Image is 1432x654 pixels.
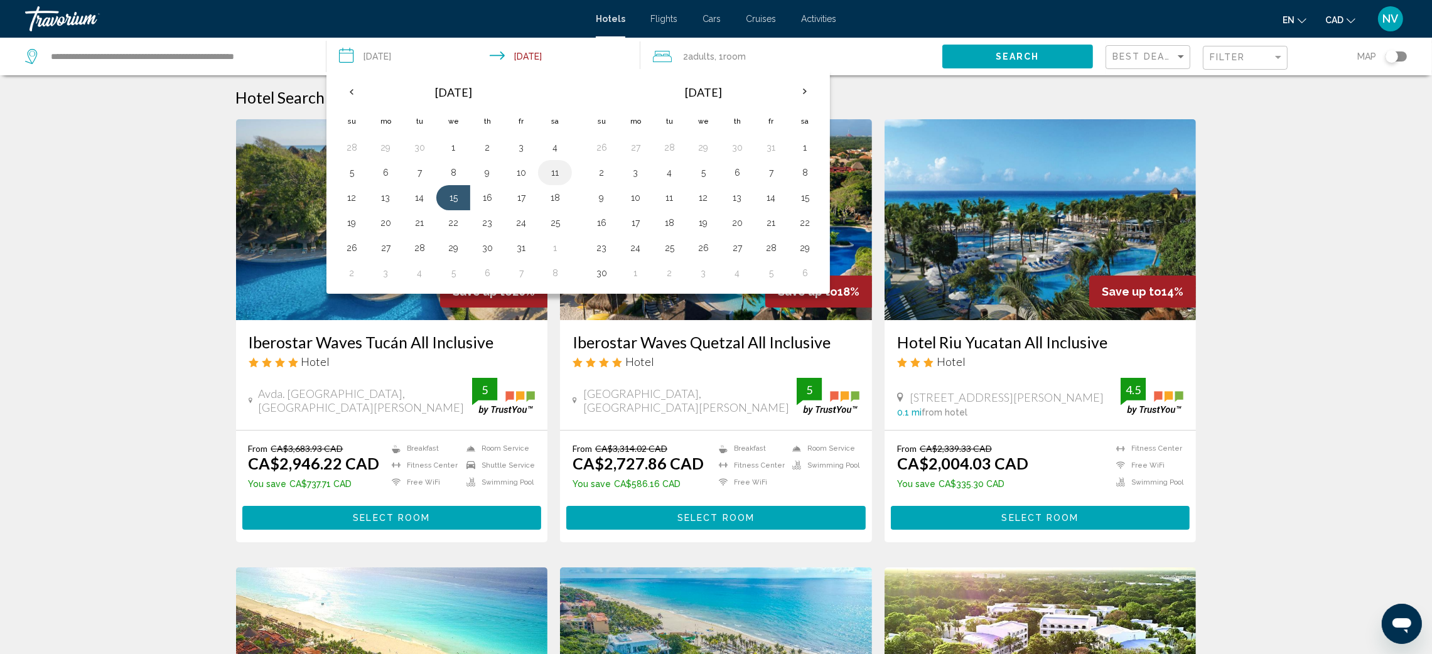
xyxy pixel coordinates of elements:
[1102,285,1161,298] span: Save up to
[795,264,815,282] button: Day 6
[545,239,565,257] button: Day 1
[477,164,497,181] button: Day 9
[573,333,859,351] a: Iberostar Waves Quetzal All Inclusive
[937,355,966,368] span: Hotel
[1283,11,1306,29] button: Change language
[1121,378,1183,415] img: trustyou-badge.svg
[249,454,380,473] ins: CA$2,946.22 CAD
[1002,513,1079,523] span: Select Room
[996,52,1040,62] span: Search
[249,333,536,351] a: Iberostar Waves Tucán All Inclusive
[472,382,497,397] div: 5
[511,164,531,181] button: Day 10
[342,139,362,156] button: Day 28
[897,479,1028,489] p: CA$335.30 CAD
[1110,443,1183,454] li: Fitness Center
[761,214,781,232] button: Day 21
[625,189,645,206] button: Day 10
[688,51,714,62] span: Adults
[788,77,822,106] button: Next month
[573,443,592,454] span: From
[596,14,625,24] a: Hotels
[342,264,362,282] button: Day 2
[922,407,967,417] span: from hotel
[591,264,611,282] button: Day 30
[795,164,815,181] button: Day 8
[369,77,538,107] th: [DATE]
[920,443,992,454] del: CA$2,339.33 CAD
[795,189,815,206] button: Day 15
[1382,604,1422,644] iframe: Button to launch messaging window
[1210,52,1246,62] span: Filter
[1325,11,1355,29] button: Change currency
[625,164,645,181] button: Day 3
[591,239,611,257] button: Day 23
[443,239,463,257] button: Day 29
[714,48,746,65] span: , 1
[566,509,866,523] a: Select Room
[761,139,781,156] button: Day 31
[271,443,343,454] del: CA$3,683.93 CAD
[385,477,460,488] li: Free WiFi
[591,189,611,206] button: Day 9
[761,264,781,282] button: Day 5
[942,45,1093,68] button: Search
[625,214,645,232] button: Day 17
[727,139,747,156] button: Day 30
[409,214,429,232] button: Day 21
[897,333,1184,351] h3: Hotel Riu Yucatan All Inclusive
[761,189,781,206] button: Day 14
[727,264,747,282] button: Day 4
[409,139,429,156] button: Day 30
[693,189,713,206] button: Day 12
[1110,460,1183,471] li: Free WiFi
[353,513,430,523] span: Select Room
[477,264,497,282] button: Day 6
[409,164,429,181] button: Day 7
[242,509,542,523] a: Select Room
[375,189,396,206] button: Day 13
[897,355,1184,368] div: 3 star Hotel
[236,119,548,320] img: Hotel image
[625,355,654,368] span: Hotel
[443,214,463,232] button: Day 22
[511,264,531,282] button: Day 7
[659,139,679,156] button: Day 28
[511,189,531,206] button: Day 17
[801,14,836,24] a: Activities
[693,164,713,181] button: Day 5
[545,214,565,232] button: Day 25
[727,239,747,257] button: Day 27
[511,214,531,232] button: Day 24
[713,460,786,471] li: Fitness Center
[249,355,536,368] div: 4 star Hotel
[659,164,679,181] button: Day 4
[1112,51,1178,62] span: Best Deals
[693,214,713,232] button: Day 19
[443,139,463,156] button: Day 1
[335,77,369,106] button: Previous month
[713,477,786,488] li: Free WiFi
[477,214,497,232] button: Day 23
[677,513,755,523] span: Select Room
[375,164,396,181] button: Day 6
[342,189,362,206] button: Day 12
[591,214,611,232] button: Day 16
[511,139,531,156] button: Day 3
[659,264,679,282] button: Day 2
[375,239,396,257] button: Day 27
[727,164,747,181] button: Day 6
[761,164,781,181] button: Day 7
[409,189,429,206] button: Day 14
[443,264,463,282] button: Day 5
[375,214,396,232] button: Day 20
[683,48,714,65] span: 2
[249,443,268,454] span: From
[573,479,611,489] span: You save
[885,119,1197,320] img: Hotel image
[301,355,330,368] span: Hotel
